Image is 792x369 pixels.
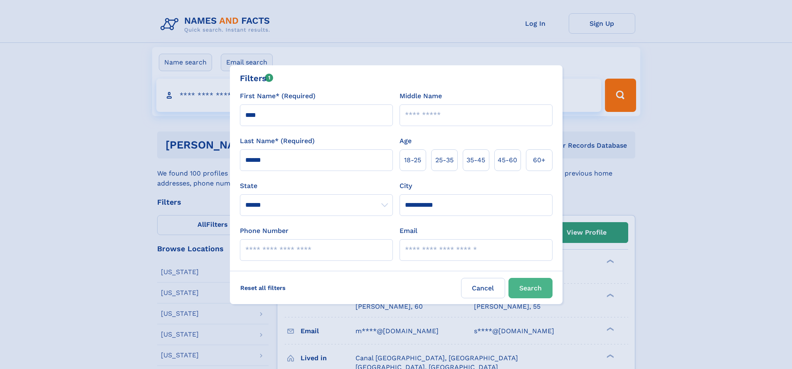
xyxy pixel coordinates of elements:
label: Phone Number [240,226,289,236]
span: 25‑35 [435,155,454,165]
div: Filters [240,72,274,84]
label: State [240,181,393,191]
span: 60+ [533,155,545,165]
span: 18‑25 [404,155,421,165]
label: City [400,181,412,191]
label: Age [400,136,412,146]
label: Reset all filters [235,278,291,298]
label: Cancel [461,278,505,298]
label: First Name* (Required) [240,91,316,101]
button: Search [508,278,553,298]
label: Last Name* (Required) [240,136,315,146]
span: 45‑60 [498,155,517,165]
label: Middle Name [400,91,442,101]
span: 35‑45 [466,155,485,165]
label: Email [400,226,417,236]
